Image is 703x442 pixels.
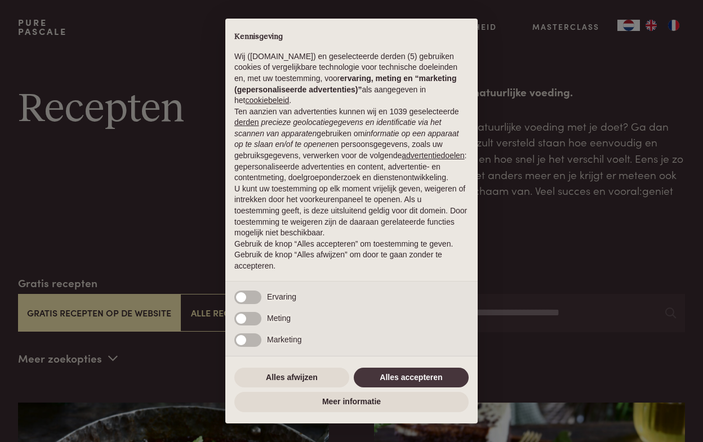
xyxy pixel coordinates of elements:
[234,106,469,184] p: Ten aanzien van advertenties kunnen wij en 1039 geselecteerde gebruiken om en persoonsgegevens, z...
[234,129,459,149] em: informatie op een apparaat op te slaan en/of te openen
[234,32,469,42] h2: Kennisgeving
[234,239,469,272] p: Gebruik de knop “Alles accepteren” om toestemming te geven. Gebruik de knop “Alles afwijzen” om d...
[354,368,469,388] button: Alles accepteren
[234,118,441,138] em: precieze geolocatiegegevens en identificatie via het scannen van apparaten
[245,96,289,105] a: cookiebeleid
[234,392,469,412] button: Meer informatie
[267,335,301,344] span: Marketing
[234,184,469,239] p: U kunt uw toestemming op elk moment vrijelijk geven, weigeren of intrekken door het voorkeurenpan...
[234,117,259,128] button: derden
[234,51,469,106] p: Wij ([DOMAIN_NAME]) en geselecteerde derden (5) gebruiken cookies of vergelijkbare technologie vo...
[267,314,291,323] span: Meting
[234,74,456,94] strong: ervaring, meting en “marketing (gepersonaliseerde advertenties)”
[267,292,296,301] span: Ervaring
[402,150,464,162] button: advertentiedoelen
[234,368,349,388] button: Alles afwijzen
